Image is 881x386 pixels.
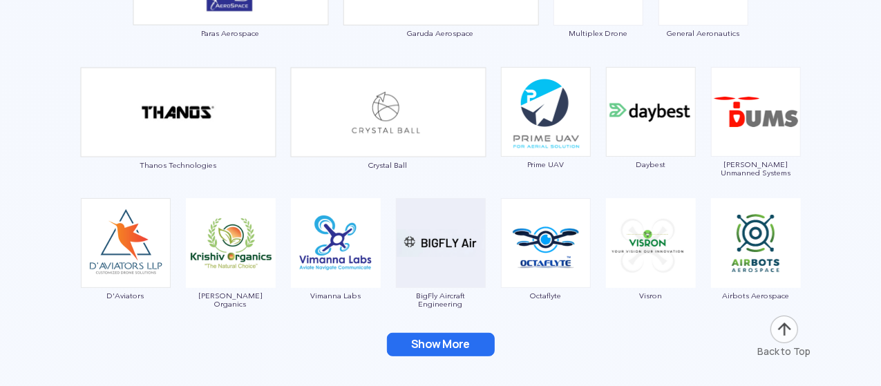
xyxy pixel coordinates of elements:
[658,29,749,37] span: General Aeronautics
[291,198,381,288] img: img_vimanna.png
[185,291,276,308] span: [PERSON_NAME] Organics
[500,105,591,168] a: Prime UAV
[711,67,801,157] img: ic_daksha.png
[606,198,696,288] img: img_visron.png
[605,291,697,300] span: Visron
[553,29,644,37] span: Multiplex Drone
[501,198,591,288] img: ic_octaflyte.png
[81,198,171,288] img: ic_daviators.png
[710,105,802,177] a: [PERSON_NAME] Unmanned Systems
[133,29,329,37] span: Paras Aerospace
[605,160,697,168] span: Daybest
[395,236,486,308] a: BigFly Aircraft Engineering
[757,345,811,358] div: Back to Top
[290,291,381,300] span: Vimanna Labs
[605,105,697,168] a: Daybest
[396,198,486,288] img: img_bigfly.png
[500,291,591,300] span: Octaflyte
[290,67,486,157] img: ic_crystalball_double.png
[501,67,591,157] img: ic_primeuav.png
[500,160,591,168] span: Prime UAV
[710,236,802,300] a: Airbots Aerospace
[769,314,799,345] img: ic_arrow-up.png
[80,291,171,300] span: D'Aviators
[395,291,486,308] span: BigFly Aircraft Engineering
[710,160,802,177] span: [PERSON_NAME] Unmanned Systems
[80,236,171,300] a: D'Aviators
[500,236,591,300] a: Octaflyte
[80,67,276,157] img: ic_thanos_double.png
[290,105,486,169] a: Crystal Ball
[80,105,276,169] a: Thanos Technologies
[387,333,495,356] button: Show More
[710,291,802,300] span: Airbots Aerospace
[605,236,697,300] a: Visron
[186,198,276,288] img: img_krishiv.png
[185,236,276,308] a: [PERSON_NAME] Organics
[290,161,486,169] span: Crystal Ball
[343,29,539,37] span: Garuda Aerospace
[80,161,276,169] span: Thanos Technologies
[711,198,801,288] img: img_airbots.png
[290,236,381,300] a: Vimanna Labs
[606,67,696,157] img: ic_daybest.png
